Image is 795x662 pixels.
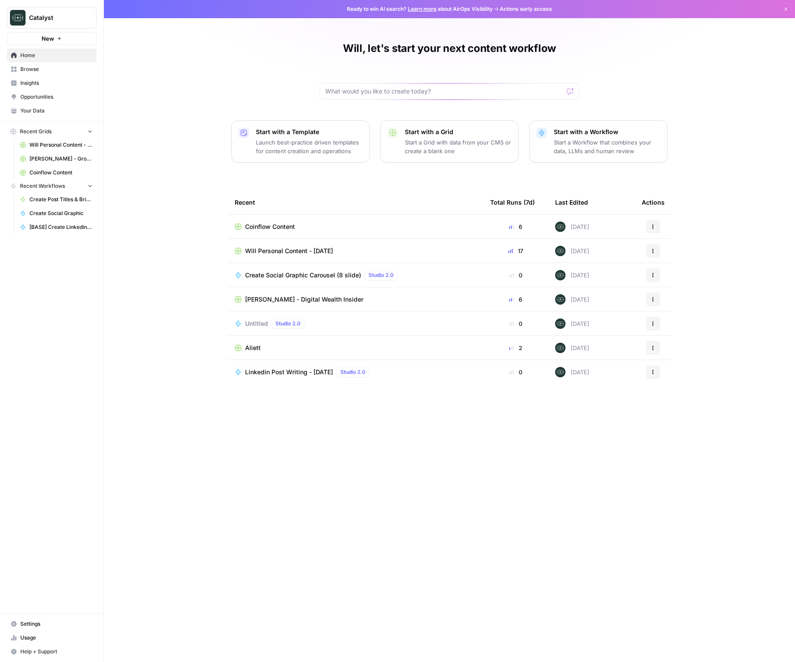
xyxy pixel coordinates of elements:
[490,295,541,304] div: 6
[7,104,97,118] a: Your Data
[343,42,556,55] h1: Will, let's start your next content workflow
[235,247,476,255] a: Will Personal Content - [DATE]
[555,190,588,214] div: Last Edited
[7,48,97,62] a: Home
[235,190,476,214] div: Recent
[29,155,93,163] span: [PERSON_NAME] - Ground Content - [DATE]
[7,90,97,104] a: Opportunities
[555,222,566,232] img: lkqc6w5wqsmhugm7jkiokl0d6w4g
[7,7,97,29] button: Workspace: Catalyst
[490,222,541,231] div: 6
[29,169,93,177] span: Coinflow Content
[20,79,93,87] span: Insights
[245,368,333,376] span: Linkedin Post Writing - [DATE]
[29,13,81,22] span: Catalyst
[405,128,511,136] p: Start with a Grid
[405,138,511,155] p: Start a Grid with data from your CMS or create a blank one
[20,620,93,628] span: Settings
[245,295,363,304] span: [PERSON_NAME] - Digital Wealth Insider
[555,270,566,280] img: lkqc6w5wqsmhugm7jkiokl0d6w4g
[20,182,65,190] span: Recent Workflows
[29,141,93,149] span: Will Personal Content - [DATE]
[245,247,333,255] span: Will Personal Content - [DATE]
[42,34,54,43] span: New
[7,631,97,645] a: Usage
[554,138,660,155] p: Start a Workflow that combines your data, LLMs and human review
[29,196,93,203] span: Create Post Titles & Briefs - From Interview
[16,166,97,180] a: Coinflow Content
[642,190,665,214] div: Actions
[490,344,541,352] div: 2
[7,76,97,90] a: Insights
[555,246,566,256] img: lkqc6w5wqsmhugm7jkiokl0d6w4g
[275,320,301,328] span: Studio 2.0
[408,6,436,12] a: Learn more
[245,222,295,231] span: Coinflow Content
[380,120,519,163] button: Start with a GridStart a Grid with data from your CMS or create a blank one
[20,634,93,642] span: Usage
[231,120,370,163] button: Start with a TemplateLaunch best-practice driven templates for content creation and operations
[7,645,97,659] button: Help + Support
[347,5,493,13] span: Ready to win AI search? about AirOps Visibility
[555,222,589,232] div: [DATE]
[555,246,589,256] div: [DATE]
[235,318,476,329] a: UntitledStudio 2.0
[554,128,660,136] p: Start with a Workflow
[555,270,589,280] div: [DATE]
[7,32,97,45] button: New
[20,648,93,656] span: Help + Support
[10,10,26,26] img: Catalyst Logo
[555,367,566,377] img: lkqc6w5wqsmhugm7jkiokl0d6w4g
[555,294,589,305] div: [DATE]
[20,107,93,115] span: Your Data
[500,5,552,13] span: Actions early access
[20,93,93,101] span: Opportunities
[20,128,52,135] span: Recent Grids
[20,51,93,59] span: Home
[16,206,97,220] a: Create Social Graphic
[555,318,589,329] div: [DATE]
[555,343,566,353] img: lkqc6w5wqsmhugm7jkiokl0d6w4g
[7,617,97,631] a: Settings
[256,128,362,136] p: Start with a Template
[245,319,268,328] span: Untitled
[29,209,93,217] span: Create Social Graphic
[7,62,97,76] a: Browse
[235,222,476,231] a: Coinflow Content
[490,190,535,214] div: Total Runs (7d)
[490,368,541,376] div: 0
[16,138,97,152] a: Will Personal Content - [DATE]
[490,271,541,280] div: 0
[235,270,476,280] a: Create Social Graphic Carousel (8 slide)Studio 2.0
[245,271,361,280] span: Create Social Graphic Carousel (8 slide)
[529,120,668,163] button: Start with a WorkflowStart a Workflow that combines your data, LLMs and human review
[555,367,589,377] div: [DATE]
[368,271,394,279] span: Studio 2.0
[7,125,97,138] button: Recent Grids
[235,295,476,304] a: [PERSON_NAME] - Digital Wealth Insider
[29,223,93,231] span: [BASE] Create Linkedin Carousel
[555,294,566,305] img: lkqc6w5wqsmhugm7jkiokl0d6w4g
[235,344,476,352] a: Aliett
[16,152,97,166] a: [PERSON_NAME] - Ground Content - [DATE]
[490,319,541,328] div: 0
[235,367,476,377] a: Linkedin Post Writing - [DATE]Studio 2.0
[16,193,97,206] a: Create Post Titles & Briefs - From Interview
[20,65,93,73] span: Browse
[490,247,541,255] div: 17
[16,220,97,234] a: [BASE] Create Linkedin Carousel
[555,318,566,329] img: lkqc6w5wqsmhugm7jkiokl0d6w4g
[256,138,362,155] p: Launch best-practice driven templates for content creation and operations
[325,87,563,96] input: What would you like to create today?
[245,344,261,352] span: Aliett
[340,368,365,376] span: Studio 2.0
[7,180,97,193] button: Recent Workflows
[555,343,589,353] div: [DATE]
